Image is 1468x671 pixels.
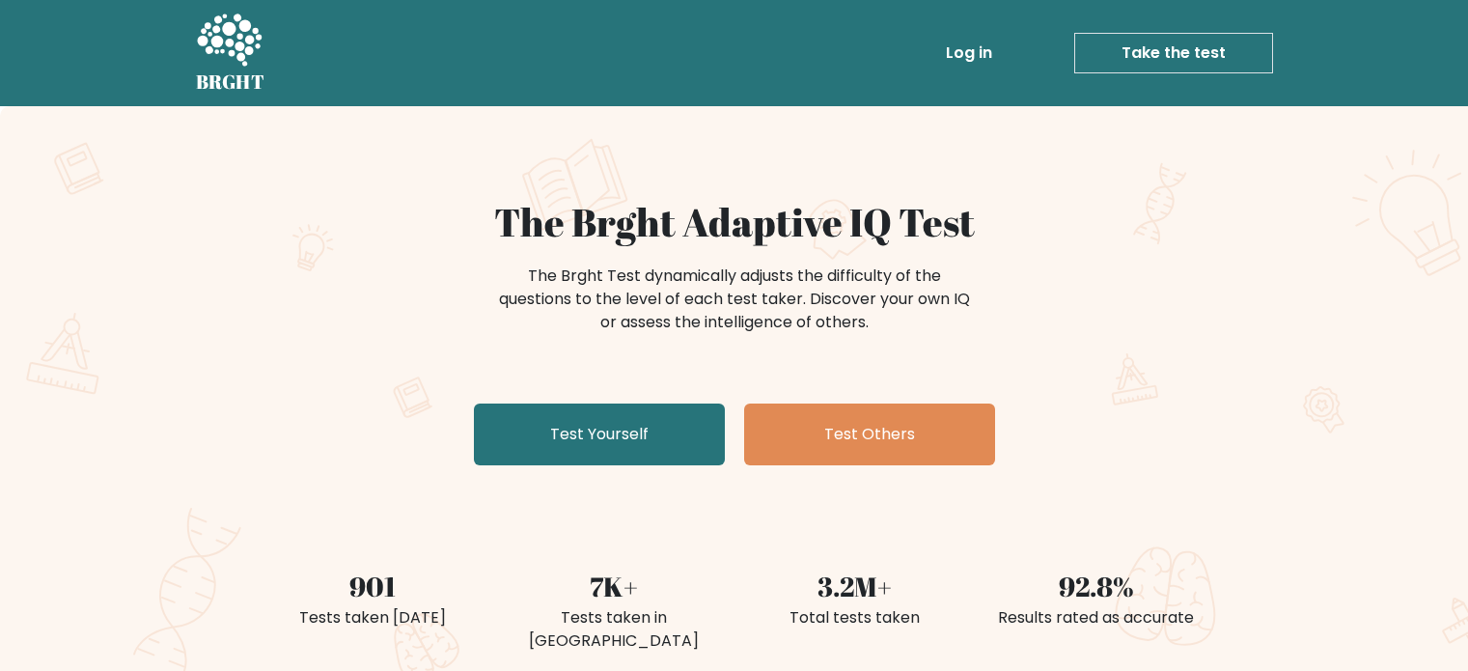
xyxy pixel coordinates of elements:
div: Tests taken [DATE] [263,606,482,629]
a: BRGHT [196,8,265,98]
div: The Brght Test dynamically adjusts the difficulty of the questions to the level of each test take... [493,265,976,334]
div: 7K+ [505,566,723,606]
a: Test Others [744,404,995,465]
div: Total tests taken [746,606,964,629]
a: Take the test [1074,33,1273,73]
h5: BRGHT [196,70,265,94]
div: Tests taken in [GEOGRAPHIC_DATA] [505,606,723,653]
a: Test Yourself [474,404,725,465]
div: 3.2M+ [746,566,964,606]
div: 901 [263,566,482,606]
div: 92.8% [987,566,1205,606]
div: Results rated as accurate [987,606,1205,629]
h1: The Brght Adaptive IQ Test [263,199,1205,245]
a: Log in [938,34,1000,72]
